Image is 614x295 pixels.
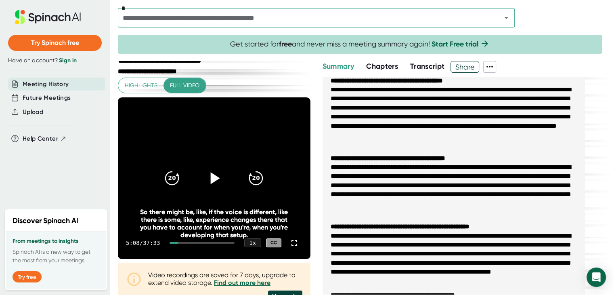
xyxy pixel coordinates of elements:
[13,271,42,282] button: Try free
[148,271,302,287] div: Video recordings are saved for 7 days, upgrade to extend video storage.
[23,107,43,117] button: Upload
[410,61,445,72] button: Transcript
[31,39,79,46] span: Try Spinach free
[8,57,102,64] div: Have an account?
[59,57,77,64] a: Sign in
[451,60,479,74] span: Share
[266,238,281,248] div: CC
[230,40,490,49] span: Get started for and never miss a meeting summary again!
[23,93,71,103] button: Future Meetings
[410,62,445,71] span: Transcript
[126,240,160,246] div: 5:08 / 37:33
[163,78,206,93] button: Full video
[214,279,270,287] a: Find out more here
[23,134,67,143] button: Help Center
[13,238,100,244] h3: From meetings to insights
[137,208,291,239] div: So there might be, like, if the voice is different, like there is some, like, experience changes ...
[13,215,78,226] h2: Discover Spinach AI
[23,134,58,143] span: Help Center
[13,248,100,265] p: Spinach AI is a new way to get the most from your meetings
[125,80,157,91] span: Highlights
[323,62,354,71] span: Summary
[244,238,261,247] div: 1 x
[8,35,102,51] button: Try Spinach free
[432,40,478,48] a: Start Free trial
[323,61,354,72] button: Summary
[587,268,606,287] div: Open Intercom Messenger
[23,80,69,89] button: Meeting History
[170,80,199,91] span: Full video
[366,62,398,71] span: Chapters
[501,12,512,23] button: Open
[451,61,479,73] button: Share
[279,40,292,48] b: free
[118,78,164,93] button: Highlights
[366,61,398,72] button: Chapters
